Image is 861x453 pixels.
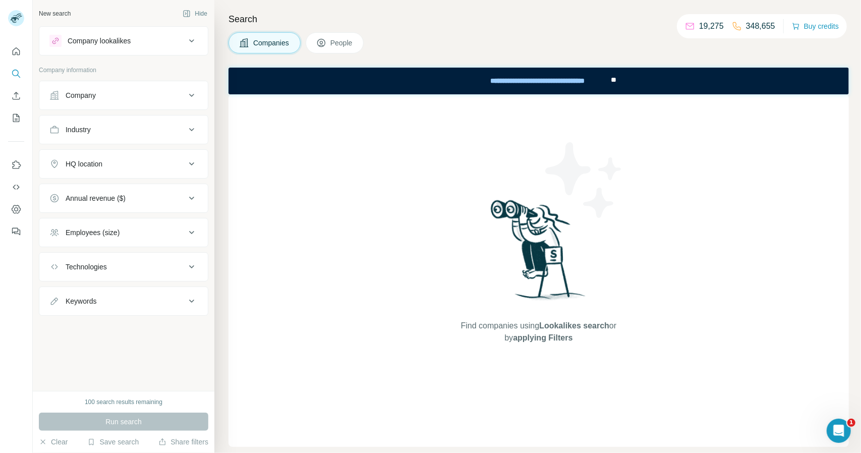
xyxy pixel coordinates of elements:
[176,6,214,21] button: Hide
[39,9,71,18] div: New search
[66,159,102,169] div: HQ location
[8,10,24,26] img: Avatar
[39,220,208,245] button: Employees (size)
[39,66,208,75] p: Company information
[486,197,591,310] img: Surfe Illustration - Woman searching with binoculars
[8,222,24,241] button: Feedback
[39,289,208,313] button: Keywords
[68,36,131,46] div: Company lookalikes
[746,20,775,32] p: 348,655
[85,398,162,407] div: 100 search results remaining
[8,65,24,83] button: Search
[39,152,208,176] button: HQ location
[539,135,629,225] img: Surfe Illustration - Stars
[253,38,290,48] span: Companies
[66,125,91,135] div: Industry
[66,296,96,306] div: Keywords
[513,333,572,342] span: applying Filters
[458,320,619,344] span: Find companies using or by
[39,83,208,107] button: Company
[66,90,96,100] div: Company
[228,12,849,26] h4: Search
[827,419,851,443] iframe: Intercom live chat
[8,200,24,218] button: Dashboard
[39,118,208,142] button: Industry
[66,193,126,203] div: Annual revenue ($)
[8,42,24,61] button: Quick start
[792,19,839,33] button: Buy credits
[158,437,208,447] button: Share filters
[87,437,139,447] button: Save search
[228,68,849,94] iframe: Banner
[66,262,107,272] div: Technologies
[39,186,208,210] button: Annual revenue ($)
[8,87,24,105] button: Enrich CSV
[847,419,855,427] span: 1
[66,228,120,238] div: Employees (size)
[39,255,208,279] button: Technologies
[8,109,24,127] button: My lists
[539,321,609,330] span: Lookalikes search
[39,29,208,53] button: Company lookalikes
[8,156,24,174] button: Use Surfe on LinkedIn
[39,437,68,447] button: Clear
[8,178,24,196] button: Use Surfe API
[330,38,354,48] span: People
[699,20,724,32] p: 19,275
